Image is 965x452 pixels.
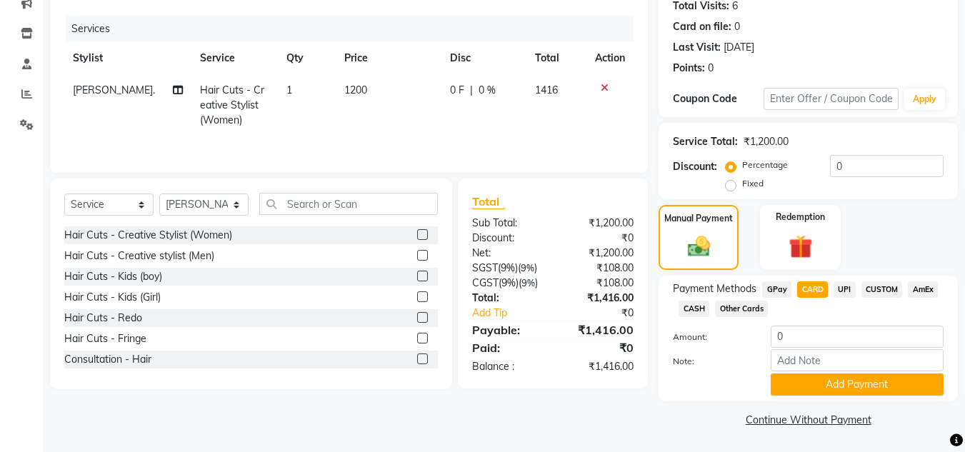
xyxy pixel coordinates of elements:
div: Discount: [673,159,717,174]
span: CGST(9%) [472,276,519,289]
span: Hair Cuts - Creative Stylist (Women) [200,84,264,126]
div: ( ) [461,261,553,276]
th: Qty [278,42,336,74]
th: Price [336,42,441,74]
div: ₹1,416.00 [553,321,644,338]
div: ₹0 [569,306,645,321]
div: Payable: [461,321,553,338]
span: 1416 [535,84,558,96]
span: GPay [762,281,791,298]
div: Total: [461,291,553,306]
div: ₹1,200.00 [553,246,644,261]
div: Paid: [461,339,553,356]
div: Hair Cuts - Creative Stylist (Women) [64,228,232,243]
button: Apply [904,89,945,110]
input: Search or Scan [259,193,438,215]
div: ₹1,200.00 [744,134,789,149]
div: ₹1,416.00 [553,291,644,306]
span: 0 F [450,83,464,98]
img: _cash.svg [681,233,717,259]
div: Last Visit: [673,40,721,55]
label: Amount: [662,331,759,343]
th: Service [191,42,279,74]
span: Total [472,194,505,209]
label: Percentage [742,159,788,171]
div: Consultation - Hair [64,352,151,367]
span: UPI [834,281,856,298]
div: Sub Total: [461,216,553,231]
th: Disc [441,42,526,74]
span: [PERSON_NAME]. [73,84,155,96]
div: Discount: [461,231,553,246]
div: Hair Cuts - Creative stylist (Men) [64,248,214,263]
th: Action [586,42,634,74]
img: _gift.svg [781,232,820,261]
div: ₹108.00 [553,276,644,291]
span: AmEx [908,281,938,298]
div: [DATE] [724,40,754,55]
span: CARD [797,281,828,298]
input: Enter Offer / Coupon Code [764,88,899,110]
label: Note: [662,355,759,368]
a: Continue Without Payment [661,413,955,428]
div: 0 [734,19,740,34]
span: Payment Methods [673,281,756,296]
div: Net: [461,246,553,261]
span: 1 [286,84,292,96]
div: Card on file: [673,19,731,34]
input: Amount [771,326,944,348]
label: Redemption [776,211,825,224]
div: Hair Cuts - Fringe [64,331,146,346]
div: Services [66,16,644,42]
span: 9% [521,277,535,288]
span: SGST(9%) [472,261,518,274]
span: 1200 [344,84,367,96]
div: ( ) [461,276,553,291]
label: Manual Payment [664,212,733,225]
label: Fixed [742,177,764,190]
div: Service Total: [673,134,738,149]
div: ₹0 [553,231,644,246]
input: Add Note [771,349,944,371]
span: CUSTOM [861,281,903,298]
div: ₹1,416.00 [553,359,644,374]
span: | [470,83,473,98]
div: Hair Cuts - Redo [64,311,142,326]
div: ₹108.00 [553,261,644,276]
div: Coupon Code [673,91,763,106]
span: 0 % [479,83,496,98]
div: ₹1,200.00 [553,216,644,231]
div: Points: [673,61,705,76]
div: Hair Cuts - Kids (Girl) [64,290,161,305]
button: Add Payment [771,373,944,396]
span: Other Cards [715,301,768,317]
span: CASH [679,301,709,317]
th: Stylist [64,42,191,74]
a: Add Tip [461,306,568,321]
div: 0 [708,61,714,76]
div: Balance : [461,359,553,374]
div: ₹0 [553,339,644,356]
div: Hair Cuts - Kids (boy) [64,269,162,284]
th: Total [526,42,587,74]
span: 9% [521,262,534,273]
